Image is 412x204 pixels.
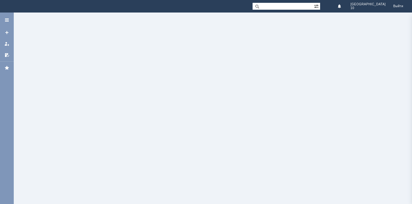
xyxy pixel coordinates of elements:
[2,28,12,38] a: Создать заявку
[314,3,320,9] span: Расширенный поиск
[2,39,12,49] a: Мои заявки
[2,50,12,60] a: Мои согласования
[350,3,386,6] span: [GEOGRAPHIC_DATA]
[350,6,386,10] span: 10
